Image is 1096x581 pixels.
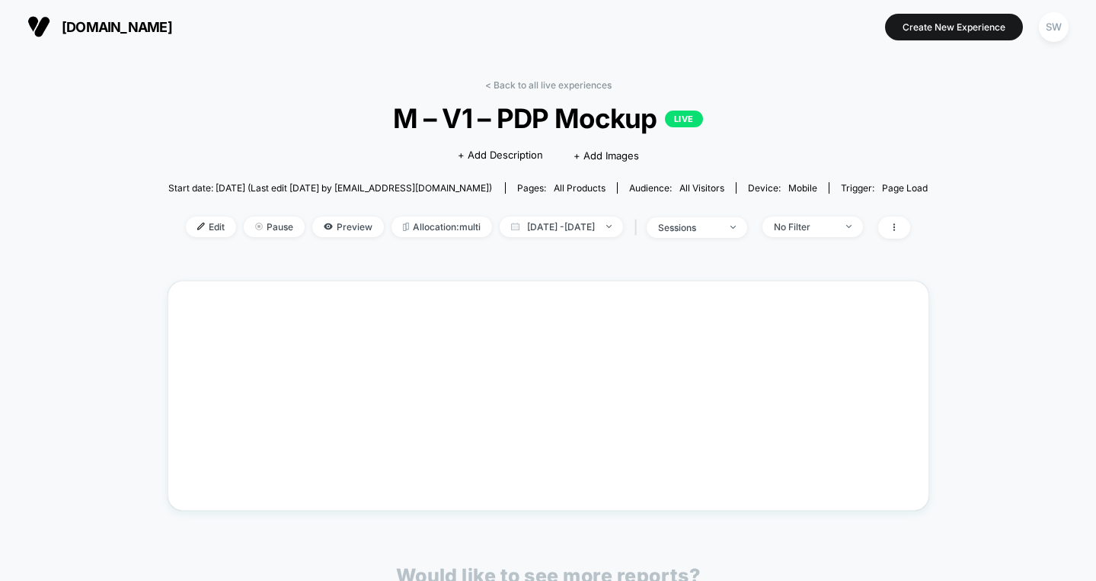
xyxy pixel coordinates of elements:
img: edit [197,223,205,230]
div: Audience: [629,182,724,194]
span: All Visitors [679,182,724,194]
img: end [606,225,612,228]
button: [DOMAIN_NAME] [23,14,177,39]
span: [DATE] - [DATE] [500,217,623,237]
span: Preview [312,217,384,237]
button: SW [1034,11,1073,43]
span: Page Load [882,182,928,194]
span: Device: [736,182,829,194]
img: end [846,225,852,228]
div: sessions [658,222,719,233]
img: rebalance [403,223,409,231]
div: No Filter [774,221,835,233]
span: M – V1 – PDP Mockup [206,102,890,134]
img: calendar [511,223,519,230]
img: end [255,223,263,230]
img: end [730,226,736,229]
span: Pause [244,217,305,237]
div: Pages: [517,182,606,194]
p: LIVE [665,111,703,127]
span: Allocation: multi [391,217,492,237]
div: SW [1039,12,1069,42]
a: < Back to all live experiences [485,79,612,91]
div: Trigger: [841,182,928,194]
span: mobile [788,182,817,194]
span: Start date: [DATE] (Last edit [DATE] by [EMAIL_ADDRESS][DOMAIN_NAME]) [168,182,492,194]
span: + Add Description [458,148,543,163]
span: + Add Images [574,149,639,162]
span: | [631,217,647,239]
button: Create New Experience [885,14,1023,40]
span: Edit [186,217,236,237]
span: all products [554,182,606,194]
span: [DOMAIN_NAME] [62,19,172,35]
img: Visually logo [27,15,50,38]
